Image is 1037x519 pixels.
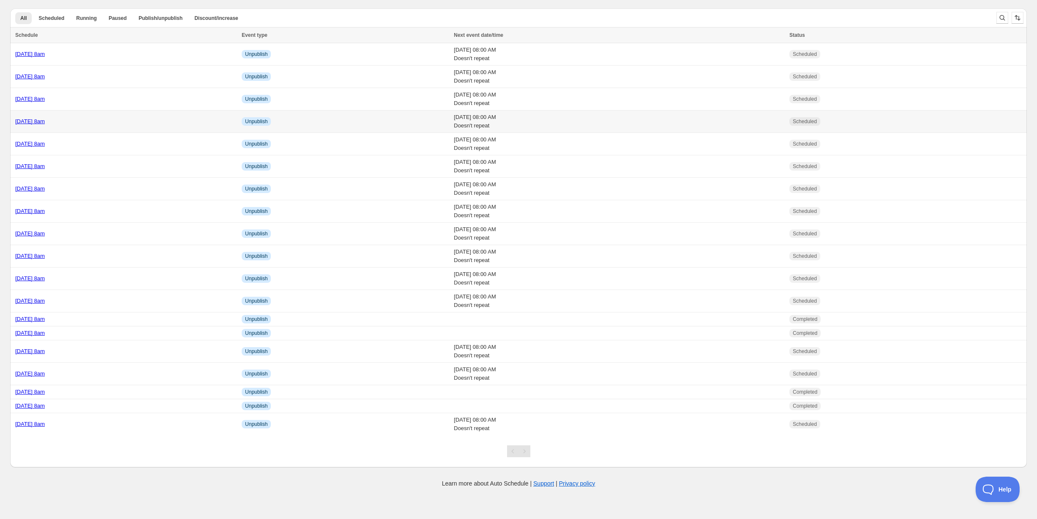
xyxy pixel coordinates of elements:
[15,32,38,38] span: Schedule
[793,163,817,170] span: Scheduled
[793,118,817,125] span: Scheduled
[454,32,503,38] span: Next event date/time
[793,185,817,192] span: Scheduled
[793,348,817,355] span: Scheduled
[976,477,1020,502] iframe: Toggle Customer Support
[245,316,268,323] span: Unpublish
[451,43,787,66] td: [DATE] 08:00 AM Doesn't repeat
[245,348,268,355] span: Unpublish
[15,163,45,169] a: [DATE] 8am
[15,316,45,322] a: [DATE] 8am
[76,15,97,22] span: Running
[793,253,817,259] span: Scheduled
[245,421,268,428] span: Unpublish
[451,223,787,245] td: [DATE] 08:00 AM Doesn't repeat
[793,96,817,102] span: Scheduled
[451,245,787,268] td: [DATE] 08:00 AM Doesn't repeat
[245,185,268,192] span: Unpublish
[793,330,817,337] span: Completed
[15,370,45,377] a: [DATE] 8am
[245,96,268,102] span: Unpublish
[442,479,595,488] p: Learn more about Auto Schedule | |
[15,330,45,336] a: [DATE] 8am
[15,421,45,427] a: [DATE] 8am
[194,15,238,22] span: Discount/increase
[15,185,45,192] a: [DATE] 8am
[109,15,127,22] span: Paused
[245,275,268,282] span: Unpublish
[245,389,268,395] span: Unpublish
[245,141,268,147] span: Unpublish
[793,298,817,304] span: Scheduled
[245,73,268,80] span: Unpublish
[15,403,45,409] a: [DATE] 8am
[451,178,787,200] td: [DATE] 08:00 AM Doesn't repeat
[15,208,45,214] a: [DATE] 8am
[793,141,817,147] span: Scheduled
[793,421,817,428] span: Scheduled
[793,51,817,58] span: Scheduled
[507,445,530,457] nav: Pagination
[15,141,45,147] a: [DATE] 8am
[15,298,45,304] a: [DATE] 8am
[242,32,268,38] span: Event type
[245,370,268,377] span: Unpublish
[20,15,27,22] span: All
[451,66,787,88] td: [DATE] 08:00 AM Doesn't repeat
[793,403,817,409] span: Completed
[793,230,817,237] span: Scheduled
[789,32,805,38] span: Status
[245,403,268,409] span: Unpublish
[15,96,45,102] a: [DATE] 8am
[245,163,268,170] span: Unpublish
[15,275,45,282] a: [DATE] 8am
[245,208,268,215] span: Unpublish
[451,110,787,133] td: [DATE] 08:00 AM Doesn't repeat
[15,253,45,259] a: [DATE] 8am
[15,51,45,57] a: [DATE] 8am
[1012,12,1023,24] button: Sort the results
[245,51,268,58] span: Unpublish
[451,363,787,385] td: [DATE] 08:00 AM Doesn't repeat
[451,268,787,290] td: [DATE] 08:00 AM Doesn't repeat
[451,200,787,223] td: [DATE] 08:00 AM Doesn't repeat
[245,298,268,304] span: Unpublish
[559,480,596,487] a: Privacy policy
[793,208,817,215] span: Scheduled
[793,389,817,395] span: Completed
[451,290,787,312] td: [DATE] 08:00 AM Doesn't repeat
[245,230,268,237] span: Unpublish
[15,389,45,395] a: [DATE] 8am
[793,370,817,377] span: Scheduled
[451,413,787,436] td: [DATE] 08:00 AM Doesn't repeat
[15,118,45,124] a: [DATE] 8am
[15,73,45,80] a: [DATE] 8am
[245,330,268,337] span: Unpublish
[793,316,817,323] span: Completed
[451,88,787,110] td: [DATE] 08:00 AM Doesn't repeat
[15,230,45,237] a: [DATE] 8am
[793,73,817,80] span: Scheduled
[451,340,787,363] td: [DATE] 08:00 AM Doesn't repeat
[451,133,787,155] td: [DATE] 08:00 AM Doesn't repeat
[533,480,554,487] a: Support
[15,348,45,354] a: [DATE] 8am
[793,275,817,282] span: Scheduled
[245,253,268,259] span: Unpublish
[245,118,268,125] span: Unpublish
[996,12,1008,24] button: Search and filter results
[138,15,182,22] span: Publish/unpublish
[39,15,64,22] span: Scheduled
[451,155,787,178] td: [DATE] 08:00 AM Doesn't repeat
